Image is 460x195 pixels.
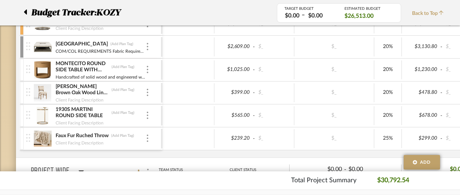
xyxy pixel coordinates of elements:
[111,64,135,69] div: (Add Plan Tag)
[34,38,52,56] img: 6683a661-46c8-4eb3-97c8-270c078bc9ec_50x50.jpg
[404,133,440,144] div: $299.00
[376,64,399,75] div: 20%
[256,41,292,52] div: $_
[404,155,440,170] button: Add
[252,112,256,119] span: -
[295,164,344,175] div: $0.00
[420,159,431,166] span: Add
[111,110,135,115] div: (Add Plan Tag)
[111,87,135,92] div: (Add Plan Tag)
[376,133,399,144] div: 25%
[376,87,399,98] div: 20%
[147,112,148,119] img: 3dots-v.svg
[314,110,354,121] div: $_
[34,61,52,79] img: 835442bb-7cb9-4d97-b56b-b7cb915f4a97_50x50.jpg
[96,6,124,19] p: KOZY
[55,83,109,96] div: [PERSON_NAME] Brown Oak Wood Linen Upholstered Dining Side Chair
[26,88,30,96] img: vertical-grip.svg
[285,7,334,11] div: TARGET BUDGET
[314,87,354,98] div: $_
[217,87,252,98] div: $399.00
[439,89,444,96] span: -
[344,165,346,174] span: -
[256,110,292,121] div: $_
[31,167,70,176] p: Project Wide
[55,73,146,81] div: Handcrafted of solid wood and engineered wood with American white oak veneers Oak is wire brushed...
[26,134,30,142] img: vertical-grip.svg
[344,12,374,20] span: $26,513.00
[34,84,52,102] img: f4257fbe-f6d4-4190-8dfc-dbd5e9340d4b_50x50.jpg
[217,133,252,144] div: $239.20
[404,110,440,121] div: $678.00
[314,133,354,144] div: $_
[111,133,134,138] div: (Add Plan Tag)
[55,41,108,48] div: [GEOGRAPHIC_DATA]
[55,48,146,55] div: COM/COL REQUIREMENTS Fabric Required: 4 Yards (54" Plain) Cord Replacing Welt: 6.00 Yards
[404,87,440,98] div: $478.80
[217,64,252,75] div: $1,025.00
[302,11,305,20] span: –
[252,43,256,51] span: -
[26,111,30,119] img: vertical-grip.svg
[344,7,394,11] div: ESTIMATED BUDGET
[439,112,444,119] span: -
[217,41,252,52] div: $2,609.00
[314,41,354,52] div: $_
[230,167,256,173] div: Client Status
[412,10,447,17] span: Back to Top
[439,43,444,51] span: -
[314,64,354,75] div: $_
[55,139,104,147] div: Client Facing Description
[34,130,52,147] img: d6b4c01e-98fd-4022-adfb-7ebef0a1b5ff_50x50.jpg
[404,64,440,75] div: $1,230.00
[217,110,252,121] div: $565.00
[376,41,399,52] div: 20%
[34,107,52,124] img: eb0c2258-2bf7-4434-a548-019f22003654_50x50.jpg
[147,89,148,96] img: 3dots-v.svg
[147,66,148,73] img: 3dots-v.svg
[55,119,104,127] div: Client Facing Description
[55,132,109,139] div: Faux Fur Ruched Throw
[31,6,96,19] span: Budget Tracker:
[110,41,134,47] div: (Add Plan Tag)
[306,12,325,20] div: $0.00
[346,164,395,175] div: $0.00
[147,135,148,142] img: 3dots-v.svg
[256,64,292,75] div: $_
[377,176,409,186] p: $30,792.54
[404,41,440,52] div: $3,130.80
[256,87,292,98] div: $_
[159,167,183,173] div: Team Status
[376,110,399,121] div: 20%
[252,66,256,73] span: -
[283,12,302,20] div: $0.00
[252,135,256,142] span: -
[252,89,256,96] span: -
[55,25,104,32] div: Client Facing Description
[55,106,109,119] div: 1930S MARTINI ROUND SIDE TABLE
[55,60,109,73] div: MONTECITO ROUND SIDE TABLE WITH DRAWER
[291,176,356,186] p: Total Project Summary
[26,42,30,50] img: vertical-grip.svg
[55,96,104,104] div: Client Facing Description
[439,135,444,142] span: -
[147,169,149,176] img: 3dots-v.svg
[147,43,148,50] img: 3dots-v.svg
[256,133,292,144] div: $_
[439,66,444,73] span: -
[26,65,30,73] img: vertical-grip.svg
